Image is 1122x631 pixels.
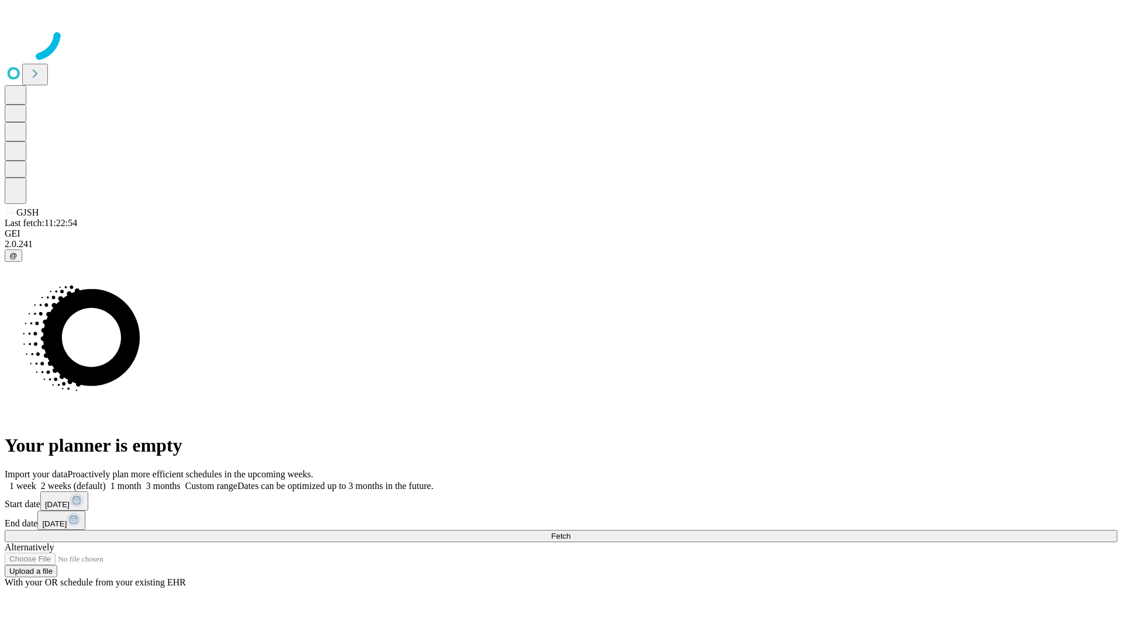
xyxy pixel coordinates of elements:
[5,228,1117,239] div: GEI
[9,251,18,260] span: @
[5,435,1117,456] h1: Your planner is empty
[146,481,181,491] span: 3 months
[237,481,433,491] span: Dates can be optimized up to 3 months in the future.
[5,530,1117,542] button: Fetch
[41,481,106,491] span: 2 weeks (default)
[68,469,313,479] span: Proactively plan more efficient schedules in the upcoming weeks.
[9,481,36,491] span: 1 week
[5,491,1117,511] div: Start date
[110,481,141,491] span: 1 month
[5,577,186,587] span: With your OR schedule from your existing EHR
[42,519,67,528] span: [DATE]
[551,532,570,540] span: Fetch
[5,249,22,262] button: @
[5,565,57,577] button: Upload a file
[16,207,39,217] span: GJSH
[5,469,68,479] span: Import your data
[185,481,237,491] span: Custom range
[5,239,1117,249] div: 2.0.241
[40,491,88,511] button: [DATE]
[5,218,77,228] span: Last fetch: 11:22:54
[37,511,85,530] button: [DATE]
[45,500,70,509] span: [DATE]
[5,542,54,552] span: Alternatively
[5,511,1117,530] div: End date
